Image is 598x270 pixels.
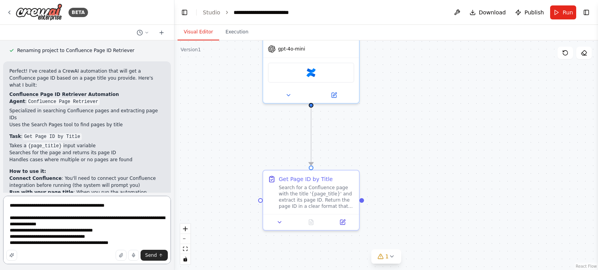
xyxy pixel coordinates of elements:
button: Upload files [116,250,127,261]
span: Run [563,9,573,16]
button: Download [466,5,509,19]
code: Get Page ID by Title [23,133,82,140]
span: Publish [524,9,544,16]
li: Uses the Search Pages tool to find pages by title [9,121,165,128]
img: Logo [16,3,62,21]
button: Execution [219,24,255,40]
li: Handles cases where multiple or no pages are found [9,156,165,163]
span: gpt-4o-mini [278,46,305,52]
button: Switch to previous chat [134,28,152,37]
span: Send [145,252,157,258]
div: Version 1 [181,47,201,53]
div: React Flow controls [180,224,190,264]
button: No output available [295,218,328,227]
button: Improve this prompt [6,250,17,261]
a: Studio [203,9,220,16]
code: Confluence Page Retriever [26,98,100,105]
button: Show right sidebar [581,7,592,18]
span: Renaming project to Confluence Page ID Retriever [17,47,134,54]
div: Get Page ID by TitleSearch for a Confluence page with the title '{page_title}' and extract its pa... [262,170,360,231]
strong: Confluence Page ID Retriever Automation [9,92,119,97]
button: Open in side panel [312,91,356,100]
button: zoom out [180,234,190,244]
p: : When you run the automation, provide the page title as input [9,189,165,203]
button: Send [141,250,168,261]
strong: Agent [9,99,25,104]
strong: Run with your page title [9,190,73,195]
nav: breadcrumb [203,9,305,16]
div: Search for a Confluence page with the title '{page_title}' and extract its page ID. Return the pa... [279,185,354,209]
li: Searches for the page and returns its page ID [9,149,165,156]
button: Publish [512,5,547,19]
p: : [9,133,165,140]
button: fit view [180,244,190,254]
button: Visual Editor [178,24,219,40]
li: Takes a input variable [9,142,165,149]
div: gpt-4o-miniConfluence [262,14,360,104]
p: : [9,98,165,105]
span: Download [479,9,506,16]
p: Perfect! I've created a CrewAI automation that will get a Confluence page ID based on a page titl... [9,68,165,89]
button: Click to speak your automation idea [128,250,139,261]
code: {page_title} [26,143,63,150]
strong: How to use it: [9,169,46,174]
g: Edge from 218f4589-0040-4dab-9a14-d240d3409746 to 7076e8be-053f-4394-a261-0168ed29838c [307,107,315,165]
p: : You'll need to connect your Confluence integration before running (the system will prompt you) [9,175,165,189]
button: 1 [371,249,401,264]
button: Run [550,5,576,19]
button: Start a new chat [155,28,168,37]
button: Open in side panel [329,218,356,227]
button: toggle interactivity [180,254,190,264]
button: zoom in [180,224,190,234]
span: 1 [385,253,389,260]
div: Get Page ID by Title [279,175,333,183]
a: React Flow attribution [576,264,597,268]
div: BETA [69,8,88,17]
img: Confluence [306,68,316,77]
strong: Task [9,134,21,139]
li: Specialized in searching Confluence pages and extracting page IDs [9,107,165,121]
button: Hide left sidebar [179,7,190,18]
strong: Connect Confluence [9,176,62,181]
